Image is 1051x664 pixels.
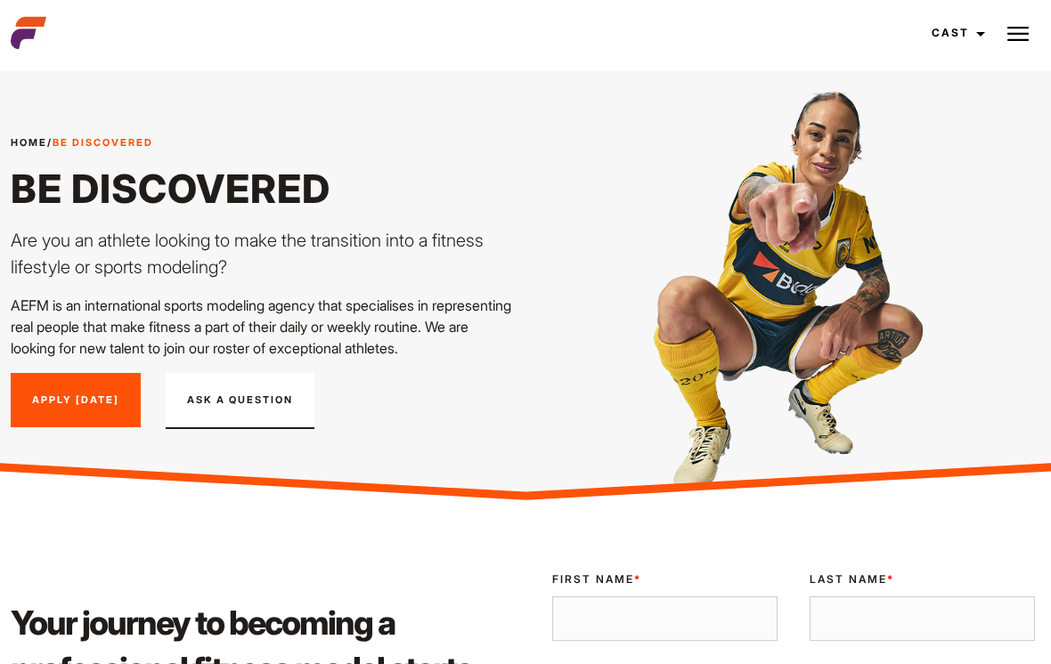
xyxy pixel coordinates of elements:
[53,136,153,149] strong: Be Discovered
[810,571,1035,587] label: Last Name
[11,295,515,359] p: AEFM is an international sports modeling agency that specialises in representing real people that...
[552,571,778,587] label: First Name
[11,227,515,280] p: Are you an athlete looking to make the transition into a fitness lifestyle or sports modeling?
[11,136,47,149] a: Home
[11,135,153,150] span: /
[11,165,515,213] h1: Be Discovered
[11,15,46,51] img: cropped-aefm-brand-fav-22-square.png
[916,9,996,57] a: Cast
[11,373,141,428] a: Apply [DATE]
[166,373,314,430] button: Ask A Question
[1007,23,1029,45] img: Burger icon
